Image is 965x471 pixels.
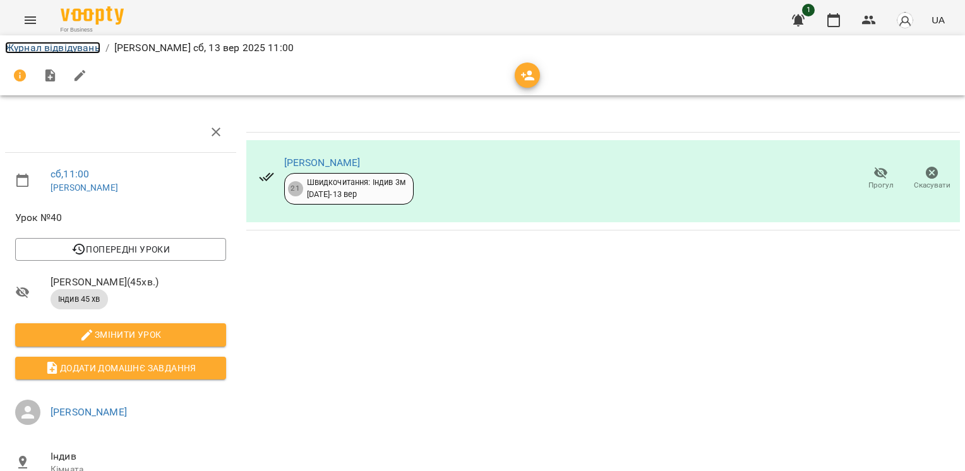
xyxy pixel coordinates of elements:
[914,180,950,191] span: Скасувати
[5,40,960,56] nav: breadcrumb
[15,238,226,261] button: Попередні уроки
[51,182,118,193] a: [PERSON_NAME]
[15,210,226,225] span: Урок №40
[61,6,124,25] img: Voopty Logo
[855,161,906,196] button: Прогул
[114,40,294,56] p: [PERSON_NAME] сб, 13 вер 2025 11:00
[51,449,226,464] span: Індив
[307,177,405,200] div: Швидкочитання: Індив 3м [DATE] - 13 вер
[51,168,89,180] a: сб , 11:00
[15,323,226,346] button: Змінити урок
[25,242,216,257] span: Попередні уроки
[105,40,109,56] li: /
[5,42,100,54] a: Журнал відвідувань
[896,11,914,29] img: avatar_s.png
[61,26,124,34] span: For Business
[15,5,45,35] button: Menu
[288,181,303,196] div: 21
[926,8,950,32] button: UA
[51,294,108,305] span: Індив 45 хв
[51,406,127,418] a: [PERSON_NAME]
[932,13,945,27] span: UA
[25,361,216,376] span: Додати домашнє завдання
[802,4,815,16] span: 1
[868,180,894,191] span: Прогул
[284,157,361,169] a: [PERSON_NAME]
[51,275,226,290] span: [PERSON_NAME] ( 45 хв. )
[906,161,957,196] button: Скасувати
[15,357,226,379] button: Додати домашнє завдання
[25,327,216,342] span: Змінити урок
